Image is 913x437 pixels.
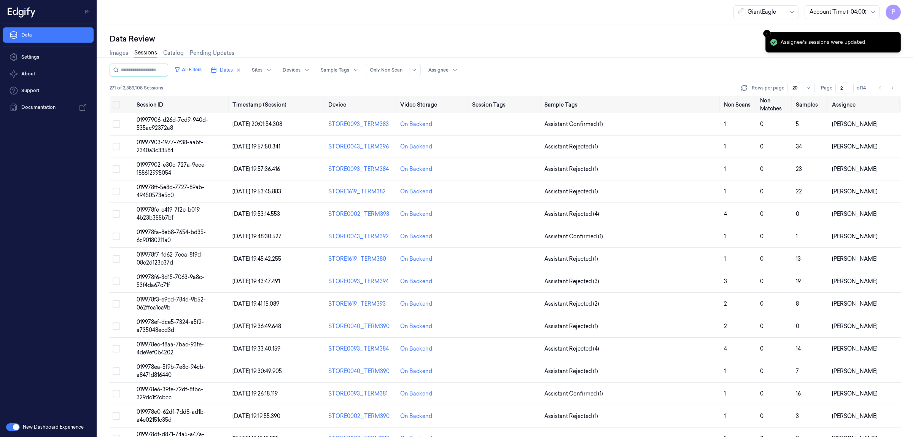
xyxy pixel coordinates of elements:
button: About [3,66,94,81]
span: Dates [220,67,233,73]
span: 01997906-d26d-7cd9-940d-535ac92372a8 [137,116,208,131]
span: P [886,5,901,20]
span: 0 [760,278,763,285]
span: Assistant Confirmed (1) [544,233,603,241]
span: 8 [796,300,799,307]
span: 0 [760,368,763,375]
div: STORE0040_TERM390 [328,367,394,375]
span: 1 [724,121,726,128]
span: [DATE] 19:57:36.416 [232,166,280,172]
div: STORE0002_TERM390 [328,412,394,420]
div: On Backend [400,345,432,353]
div: STORE0093_TERM384 [328,345,394,353]
span: [PERSON_NAME] [832,211,878,217]
th: Assignee [829,96,901,113]
div: STORE1619_TERM382 [328,188,394,196]
th: Timestamp (Session) [229,96,325,113]
button: Select row [113,367,120,375]
button: All Filters [171,64,205,76]
span: 2 [724,323,727,330]
span: [PERSON_NAME] [832,368,878,375]
span: Assistant Rejected (2) [544,300,599,308]
span: 0 [760,211,763,217]
div: STORE0093_TERM383 [328,120,394,128]
span: 16 [796,390,801,397]
a: Pending Updates [190,49,234,57]
span: 0 [796,323,799,330]
button: Select row [113,233,120,240]
span: 0 [760,143,763,150]
span: 0 [760,390,763,397]
span: 5 [796,121,799,128]
span: Assistant Rejected (1) [544,367,598,375]
span: 1 [724,255,726,262]
span: 3 [724,278,727,285]
button: Go to next page [887,83,898,93]
span: [PERSON_NAME] [832,233,878,240]
span: Assistant Rejected (1) [544,412,598,420]
div: On Backend [400,210,432,218]
span: 0 [760,413,763,419]
span: 2 [724,300,727,307]
span: 1 [724,188,726,195]
div: On Backend [400,412,432,420]
span: 01997903-1977-7f38-aabf-2340a3c33584 [137,139,203,154]
span: 3 [796,413,799,419]
div: STORE1619_TERM393 [328,300,394,308]
span: 019978e6-39fe-72df-8fbc-329dc1f2cbcc [137,386,203,401]
button: Select row [113,390,120,397]
span: [DATE] 19:57:50.341 [232,143,280,150]
span: 4 [724,211,727,217]
div: On Backend [400,322,432,330]
span: 271 of 2,389,108 Sessions [110,85,163,91]
span: [PERSON_NAME] [832,300,878,307]
div: STORE0093_TERM384 [328,165,394,173]
div: STORE0093_TERM381 [328,390,394,398]
th: Device [325,96,397,113]
span: 0 [760,255,763,262]
span: 1 [724,413,726,419]
a: Documentation [3,100,94,115]
div: Data Review [110,33,901,44]
button: Select row [113,322,120,330]
div: STORE0040_TERM390 [328,322,394,330]
button: Select row [113,165,120,173]
span: [PERSON_NAME] [832,188,878,195]
span: [PERSON_NAME] [832,323,878,330]
span: 0 [796,211,799,217]
span: 1 [724,143,726,150]
span: [PERSON_NAME] [832,390,878,397]
span: 13 [796,255,801,262]
span: 7 [796,368,799,375]
span: Page [821,85,832,91]
div: On Backend [400,390,432,398]
button: Select all [113,101,120,108]
span: 22 [796,188,802,195]
span: Assistant Rejected (4) [544,210,599,218]
span: [DATE] 19:36:49.648 [232,323,281,330]
th: Non Matches [757,96,793,113]
a: Settings [3,49,94,65]
span: [PERSON_NAME] [832,255,878,262]
a: Support [3,83,94,98]
span: 1 [724,233,726,240]
span: 019978f3-e9cd-784d-9b52-062ffca1ca9b [137,296,206,311]
button: Select row [113,143,120,150]
span: 019978ff-5e8d-7727-89ab-49450573e5c0 [137,184,204,199]
span: [DATE] 19:33:40.159 [232,345,280,352]
span: [PERSON_NAME] [832,121,878,128]
span: [PERSON_NAME] [832,413,878,419]
span: [PERSON_NAME] [832,143,878,150]
span: [DATE] 20:01:54.308 [232,121,282,128]
span: 0 [760,323,763,330]
div: On Backend [400,300,432,308]
button: Select row [113,255,120,263]
span: [PERSON_NAME] [832,166,878,172]
span: 1 [724,368,726,375]
span: [DATE] 19:48:30.527 [232,233,282,240]
nav: pagination [875,83,898,93]
a: Images [110,49,128,57]
span: 019978ea-5f9b-7e8c-94cb-a8471d816440 [137,364,205,378]
span: [DATE] 19:45:42.255 [232,255,281,262]
span: 019978fa-8eb8-7654-bd35-6c90180211a0 [137,229,206,244]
